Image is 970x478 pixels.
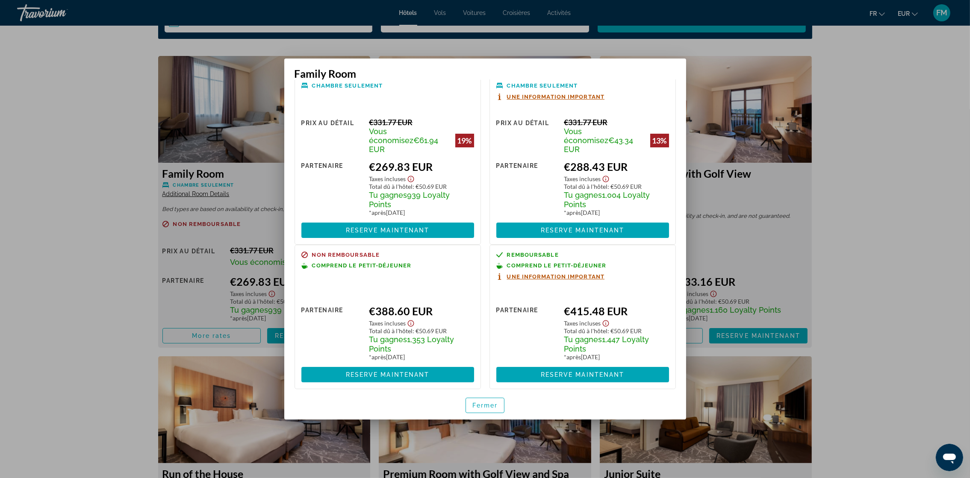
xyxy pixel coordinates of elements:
div: €388.60 EUR [369,305,474,317]
div: Partenaire [301,160,363,216]
div: Partenaire [496,305,558,361]
span: Taxes incluses [369,175,406,182]
iframe: Bouton de lancement de la fenêtre de messagerie [936,444,963,471]
div: Prix au détail [496,117,558,154]
span: après [371,353,386,361]
div: Partenaire [496,160,558,216]
span: Comprend le petit-déjeuner [312,263,412,268]
span: Non remboursable [312,252,380,258]
span: 1,004 Loyalty Points [564,191,650,209]
div: €269.83 EUR [369,160,474,173]
button: Fermer [466,398,505,413]
span: Total dû à l'hôtel [564,183,607,190]
span: Une information important [507,274,605,279]
span: Reserve maintenant [541,371,625,378]
span: Tu gagnes [564,191,602,199]
div: : €50.69 EUR [369,183,474,190]
span: Tu gagnes [369,335,407,344]
span: Taxes incluses [564,320,601,327]
button: Une information important [496,93,605,100]
div: 19% [455,134,474,147]
button: Show Taxes and Fees disclaimer [406,173,416,183]
span: Une information important [507,94,605,100]
div: €415.48 EUR [564,305,669,317]
button: Show Taxes and Fees disclaimer [601,173,611,183]
span: Remboursable [507,252,559,258]
span: Chambre seulement [312,83,383,88]
span: Vous économisez [369,127,413,145]
div: : €50.69 EUR [564,183,669,190]
span: €61.94 EUR [369,136,438,154]
button: Show Taxes and Fees disclaimer [601,317,611,327]
div: : €50.69 EUR [369,327,474,334]
span: Reserve maintenant [346,227,430,234]
div: 13% [650,134,669,147]
div: Partenaire [301,305,363,361]
div: €331.77 EUR [369,117,474,127]
span: Reserve maintenant [346,371,430,378]
span: Comprend le petit-déjeuner [507,263,607,268]
span: Taxes incluses [369,320,406,327]
span: Reserve maintenant [541,227,625,234]
div: * [DATE] [564,209,669,216]
span: Vous économisez [564,127,608,145]
button: Reserve maintenant [496,367,669,382]
span: 1,447 Loyalty Points [564,335,649,353]
button: Une information important [496,273,605,280]
span: Fermer [472,402,498,409]
span: Tu gagnes [369,191,407,199]
a: Remboursable [496,252,669,258]
span: après [566,353,581,361]
button: Reserve maintenant [301,367,474,382]
span: après [566,209,581,216]
div: : €50.69 EUR [564,327,669,334]
span: 1,353 Loyalty Points [369,335,454,353]
button: Reserve maintenant [301,223,474,238]
span: Tu gagnes [564,335,602,344]
span: €43.34 EUR [564,136,633,154]
div: * [DATE] [369,209,474,216]
div: * [DATE] [564,353,669,361]
span: Total dû à l'hôtel [369,183,413,190]
div: Prix au détail [301,117,363,154]
h3: Family Room [295,67,676,80]
span: 939 Loyalty Points [369,191,450,209]
div: * [DATE] [369,353,474,361]
div: €288.43 EUR [564,160,669,173]
span: Chambre seulement [507,83,578,88]
button: Show Taxes and Fees disclaimer [406,317,416,327]
span: Total dû à l'hôtel [564,327,607,334]
div: €331.77 EUR [564,117,669,127]
span: Taxes incluses [564,175,601,182]
span: Total dû à l'hôtel [369,327,413,334]
button: Reserve maintenant [496,223,669,238]
span: après [371,209,386,216]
